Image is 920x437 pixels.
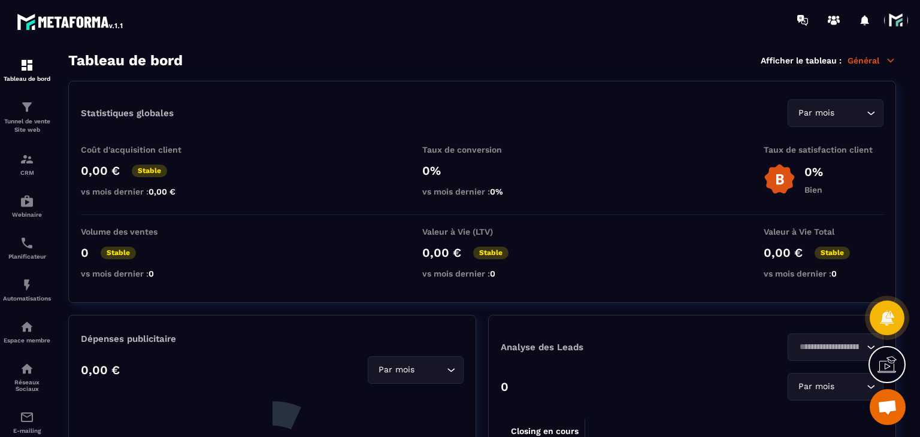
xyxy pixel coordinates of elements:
[81,187,201,196] p: vs mois dernier :
[81,245,89,260] p: 0
[490,269,495,278] span: 0
[3,169,51,176] p: CRM
[3,211,51,218] p: Webinaire
[417,363,444,377] input: Search for option
[20,58,34,72] img: formation
[837,380,864,393] input: Search for option
[422,187,542,196] p: vs mois dernier :
[68,52,183,69] h3: Tableau de bord
[795,341,864,354] input: Search for option
[764,227,883,236] p: Valeur à Vie Total
[3,227,51,269] a: schedulerschedulerPlanificateur
[3,353,51,401] a: social-networksocial-networkRéseaux Sociaux
[511,426,579,436] tspan: Closing en cours
[3,117,51,134] p: Tunnel de vente Site web
[490,187,503,196] span: 0%
[473,247,509,259] p: Stable
[422,145,542,154] p: Taux de conversion
[788,333,883,361] div: Search for option
[81,163,120,178] p: 0,00 €
[764,269,883,278] p: vs mois dernier :
[3,91,51,143] a: formationformationTunnel de vente Site web
[422,163,542,178] p: 0%
[3,311,51,353] a: automationsautomationsEspace membre
[20,100,34,114] img: formation
[20,152,34,166] img: formation
[149,187,175,196] span: 0,00 €
[81,269,201,278] p: vs mois dernier :
[501,342,692,353] p: Analyse des Leads
[132,165,167,177] p: Stable
[804,165,823,179] p: 0%
[3,75,51,82] p: Tableau de bord
[788,99,883,127] div: Search for option
[804,185,823,195] p: Bien
[764,145,883,154] p: Taux de satisfaction client
[764,245,803,260] p: 0,00 €
[795,107,837,120] span: Par mois
[20,410,34,424] img: email
[3,337,51,344] p: Espace membre
[3,427,51,434] p: E-mailing
[81,333,464,344] p: Dépenses publicitaire
[20,278,34,292] img: automations
[422,227,542,236] p: Valeur à Vie (LTV)
[831,269,837,278] span: 0
[20,320,34,334] img: automations
[20,362,34,376] img: social-network
[764,163,795,195] img: b-badge-o.b3b20ee6.svg
[788,373,883,400] div: Search for option
[501,380,509,394] p: 0
[3,143,51,185] a: formationformationCRM
[837,107,864,120] input: Search for option
[3,379,51,392] p: Réseaux Sociaux
[81,145,201,154] p: Coût d'acquisition client
[20,236,34,250] img: scheduler
[101,247,136,259] p: Stable
[81,363,120,377] p: 0,00 €
[848,55,896,66] p: Général
[422,269,542,278] p: vs mois dernier :
[368,356,464,384] div: Search for option
[795,380,837,393] span: Par mois
[3,253,51,260] p: Planificateur
[376,363,417,377] span: Par mois
[422,245,461,260] p: 0,00 €
[81,108,174,119] p: Statistiques globales
[20,194,34,208] img: automations
[3,295,51,302] p: Automatisations
[3,49,51,91] a: formationformationTableau de bord
[17,11,125,32] img: logo
[3,185,51,227] a: automationsautomationsWebinaire
[149,269,154,278] span: 0
[870,389,906,425] div: Ouvrir le chat
[3,269,51,311] a: automationsautomationsAutomatisations
[761,56,842,65] p: Afficher le tableau :
[815,247,850,259] p: Stable
[81,227,201,236] p: Volume des ventes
